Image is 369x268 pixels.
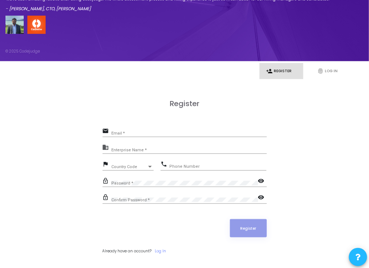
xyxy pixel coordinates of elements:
[27,16,46,34] img: company-logo
[155,248,166,254] a: Log In
[111,148,267,152] input: Enterprise Name
[5,5,91,12] em: - [PERSON_NAME], CTO, [PERSON_NAME]
[103,160,111,169] mat-icon: flag
[230,219,267,237] button: Register
[103,194,111,202] mat-icon: lock_outline
[103,177,111,186] mat-icon: lock_outline
[258,177,267,186] mat-icon: visibility
[103,127,111,136] mat-icon: email
[311,63,354,79] a: fingerprintLog In
[103,144,111,152] mat-icon: business
[103,99,267,108] h3: Register
[266,68,273,74] i: person_add
[5,48,40,54] div: © 2025 Codejudge
[103,248,152,254] span: Already have an account?
[5,16,24,34] img: user image
[111,131,267,136] input: Email
[317,68,324,74] i: fingerprint
[260,63,303,79] a: person_addRegister
[161,160,169,169] mat-icon: phone
[169,164,266,169] input: Phone Number
[258,194,267,202] mat-icon: visibility
[111,165,147,169] span: Country Code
